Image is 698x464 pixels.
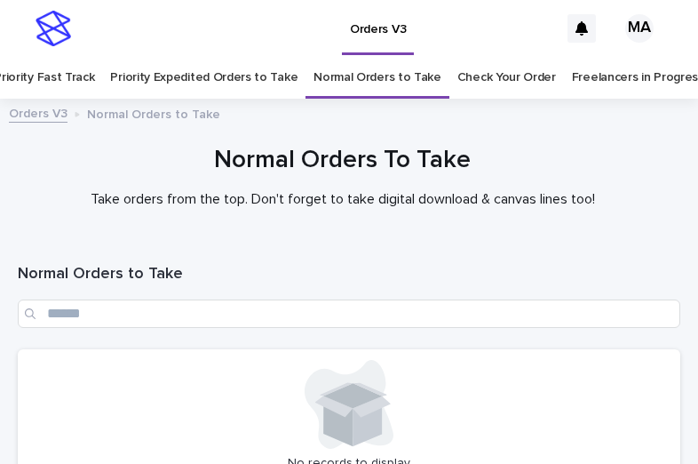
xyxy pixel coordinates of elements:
h1: Normal Orders To Take [18,144,667,177]
p: Take orders from the top. Don't forget to take digital download & canvas lines too! [18,191,667,208]
p: Normal Orders to Take [87,103,220,123]
a: Orders V3 [9,102,67,123]
h1: Normal Orders to Take [18,264,680,285]
a: Normal Orders to Take [313,57,441,99]
input: Search [18,300,680,328]
a: Priority Expedited Orders to Take [110,57,297,99]
a: Check Your Order [457,57,556,99]
img: stacker-logo-s-only.png [36,11,71,46]
div: MA [625,14,654,43]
